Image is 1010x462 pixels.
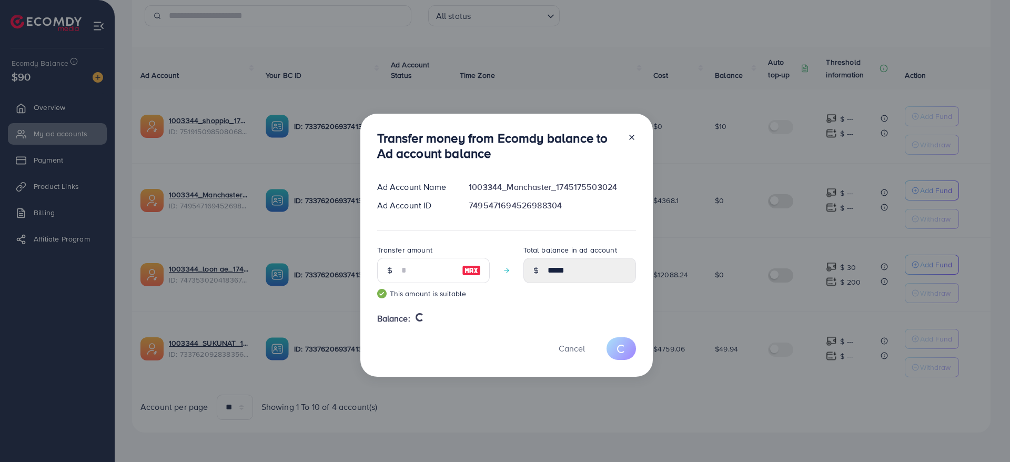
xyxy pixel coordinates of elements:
[369,181,461,193] div: Ad Account Name
[460,181,644,193] div: 1003344_Manchaster_1745175503024
[965,415,1002,454] iframe: Chat
[369,199,461,212] div: Ad Account ID
[377,289,387,298] img: guide
[377,313,410,325] span: Balance:
[462,264,481,277] img: image
[377,245,432,255] label: Transfer amount
[460,199,644,212] div: 7495471694526988304
[546,337,598,360] button: Cancel
[377,130,619,161] h3: Transfer money from Ecomdy balance to Ad account balance
[523,245,617,255] label: Total balance in ad account
[377,288,490,299] small: This amount is suitable
[559,343,585,354] span: Cancel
